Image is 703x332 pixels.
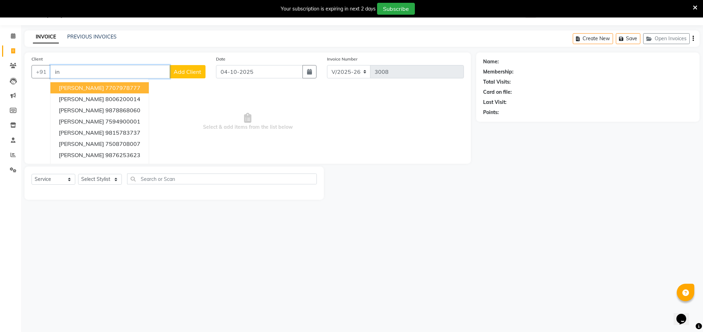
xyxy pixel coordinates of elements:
[216,56,225,62] label: Date
[59,129,104,136] span: [PERSON_NAME]
[105,140,140,147] ngb-highlight: 7508708007
[174,68,201,75] span: Add Client
[377,3,415,15] button: Subscribe
[59,118,104,125] span: [PERSON_NAME]
[169,65,206,78] button: Add Client
[59,96,104,103] span: [PERSON_NAME]
[59,163,104,170] span: [PERSON_NAME]
[643,33,690,44] button: Open Invoices
[50,65,170,78] input: Search by Name/Mobile/Email/Code
[127,174,317,184] input: Search or Scan
[483,99,507,106] div: Last Visit:
[483,78,511,86] div: Total Visits:
[105,107,140,114] ngb-highlight: 9878868060
[59,140,104,147] span: [PERSON_NAME]
[32,65,51,78] button: +91
[281,5,376,13] div: Your subscription is expiring in next 2 days
[573,33,613,44] button: Create New
[33,31,59,43] a: INVOICE
[105,84,140,91] ngb-highlight: 7707978777
[32,87,464,157] span: Select & add items from the list below
[483,89,512,96] div: Card on file:
[483,68,514,76] div: Membership:
[674,304,696,325] iframe: chat widget
[105,96,140,103] ngb-highlight: 8006200014
[616,33,640,44] button: Save
[32,56,43,62] label: Client
[67,34,117,40] a: PREVIOUS INVOICES
[59,84,104,91] span: [PERSON_NAME]
[105,118,140,125] ngb-highlight: 7594900001
[327,56,357,62] label: Invoice Number
[59,151,104,158] span: [PERSON_NAME]
[105,163,140,170] ngb-highlight: 7986376513
[483,109,499,116] div: Points:
[105,129,140,136] ngb-highlight: 9815783737
[105,151,140,158] ngb-highlight: 9876253623
[483,58,499,65] div: Name:
[59,107,104,114] span: [PERSON_NAME]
